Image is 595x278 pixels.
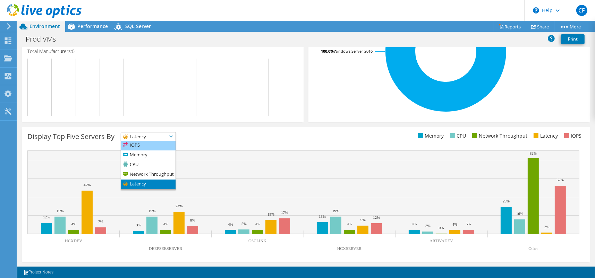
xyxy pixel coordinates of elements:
text: 12% [43,215,50,219]
li: IOPS [121,141,176,150]
text: 7% [98,219,103,224]
li: CPU [448,132,466,140]
li: IOPS [562,132,581,140]
span: CF [576,5,587,16]
text: 47% [84,183,91,187]
li: Latency [532,132,558,140]
svg: \n [533,7,539,14]
li: Network Throughput [470,132,527,140]
a: More [554,21,586,32]
h1: Prod VMs [23,35,67,43]
span: Latency [121,132,167,141]
text: ARTIVADEV [430,238,453,243]
text: 0% [439,226,444,230]
li: Latency [121,180,176,189]
text: Other [528,246,538,251]
text: DEEPSEESERVER [149,246,182,251]
text: 4% [452,222,458,226]
text: 12% [373,215,380,219]
text: 9% [360,218,366,222]
a: Print [561,34,585,44]
a: Project Notes [19,268,58,277]
span: Performance [77,23,108,29]
text: 3% [136,223,141,227]
text: 13% [319,214,326,218]
tspan: Windows Server 2016 [334,49,373,54]
text: 19% [332,209,339,213]
text: 3% [425,224,431,228]
text: 19% [148,209,155,213]
a: Reports [493,21,526,32]
text: 4% [163,222,168,226]
tspan: 100.0% [321,49,334,54]
text: 4% [71,222,76,226]
text: 4% [347,222,352,226]
text: 16% [516,211,523,216]
text: 29% [503,199,510,203]
text: 4% [228,222,233,226]
text: 4% [255,222,260,226]
text: 2% [544,225,550,229]
text: 5% [466,222,471,226]
text: 24% [176,204,182,208]
span: SQL Server [125,23,151,29]
li: Memory [121,150,176,160]
text: 19% [57,209,63,213]
text: 15% [267,212,274,216]
span: Environment [29,23,60,29]
text: HCXDEV [65,238,82,243]
li: Network Throughput [121,170,176,180]
span: 0 [72,48,75,54]
text: HCXSERVER [337,246,362,251]
text: OSCLINK [248,238,266,243]
text: 4% [412,222,417,226]
li: Memory [416,132,444,140]
text: 17% [281,210,288,215]
a: Share [526,21,554,32]
h4: Total Manufacturers: [27,47,298,55]
text: 82% [530,151,537,155]
text: 8% [190,218,195,222]
text: 5% [241,221,247,226]
li: CPU [121,160,176,170]
text: 52% [557,178,564,182]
